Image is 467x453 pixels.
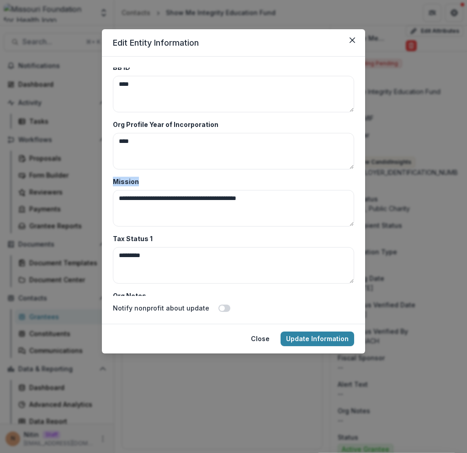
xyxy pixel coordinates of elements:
[281,332,354,346] button: Update Information
[113,63,349,72] label: BB ID
[113,177,349,186] label: Mission
[345,33,360,47] button: Close
[113,303,209,313] label: Notify nonprofit about update
[102,29,365,57] header: Edit Entity Information
[245,332,275,346] button: Close
[113,120,349,129] label: Org Profile Year of Incorporation
[113,234,349,243] label: Tax Status 1
[113,291,349,300] label: Org Notes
